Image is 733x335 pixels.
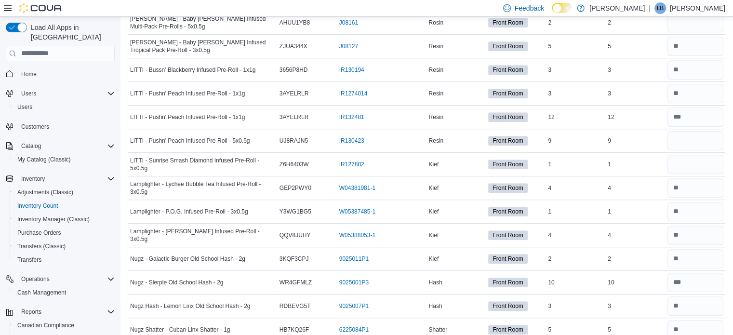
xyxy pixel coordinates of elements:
span: Front Room [493,136,523,145]
span: Front Room [493,255,523,263]
span: Front Room [488,325,527,335]
span: Front Room [488,160,527,169]
button: Customers [2,120,119,134]
span: Hash [428,302,442,310]
div: 9 [606,135,666,147]
span: Kief [428,231,439,239]
div: 9 [546,135,606,147]
span: Front Room [493,325,523,334]
div: 3 [546,88,606,99]
a: W05387485-1 [339,208,375,215]
span: Front Room [488,278,527,287]
a: IR1274014 [339,90,368,97]
span: Kief [428,161,439,168]
a: IR127802 [339,161,364,168]
a: IR130194 [339,66,364,74]
span: Front Room [493,302,523,310]
button: Cash Management [10,286,119,299]
button: Adjustments (Classic) [10,186,119,199]
span: Resin [428,113,443,121]
span: Users [21,90,36,97]
span: 3KQF3CPJ [280,255,309,263]
span: Rosin [428,19,443,27]
span: Inventory Manager (Classic) [13,214,115,225]
div: 12 [606,111,666,123]
a: 9025011P1 [339,255,369,263]
div: 2 [546,17,606,28]
span: Kief [428,184,439,192]
span: Transfers [17,256,41,264]
span: Reports [17,306,115,318]
span: LITTI - Pushn' Peach Infused Pre-Roll - 1x1g [130,90,245,97]
a: IR130423 [339,137,364,145]
button: Transfers [10,253,119,267]
button: Users [10,100,119,114]
p: [PERSON_NAME] [670,2,725,14]
span: Lamplighter - [PERSON_NAME] Infused Pre-Roll - 3x0.5g [130,228,276,243]
span: Front Room [488,136,527,146]
a: 6225084P1 [339,326,369,334]
span: ZJUA344X [280,42,307,50]
span: Catalog [21,142,41,150]
span: Inventory [21,175,45,183]
div: 10 [546,277,606,288]
button: Reports [17,306,45,318]
a: My Catalog (Classic) [13,154,75,165]
div: 5 [606,40,666,52]
button: Purchase Orders [10,226,119,240]
div: 1 [606,206,666,217]
span: Customers [21,123,49,131]
span: AHUU1YB8 [280,19,310,27]
span: Resin [428,66,443,74]
button: Inventory Count [10,199,119,213]
span: Kief [428,255,439,263]
span: Front Room [493,207,523,216]
span: Resin [428,90,443,97]
span: Inventory Manager (Classic) [17,215,90,223]
span: Customers [17,121,115,133]
div: 4 [546,229,606,241]
div: 3 [606,64,666,76]
span: Nugz Shatter - Cuban Linx Shatter - 1g [130,326,230,334]
span: Front Room [493,231,523,240]
button: Inventory [2,172,119,186]
div: 4 [546,182,606,194]
span: Front Room [488,18,527,27]
span: LITTI - Pushn' Peach Infused Pre-Roll - 5x0.5g [130,137,250,145]
span: Front Room [488,230,527,240]
span: My Catalog (Classic) [13,154,115,165]
span: Users [17,88,115,99]
span: Cash Management [17,289,66,296]
div: 12 [546,111,606,123]
div: 3 [546,64,606,76]
span: Feedback [515,3,544,13]
span: Home [17,68,115,80]
button: Catalog [17,140,45,152]
span: Shatter [428,326,447,334]
span: 3AYELRLR [280,113,308,121]
span: Operations [17,273,115,285]
p: | [649,2,651,14]
span: Inventory Count [13,200,115,212]
div: 4 [606,229,666,241]
span: Resin [428,137,443,145]
span: Front Room [488,183,527,193]
a: Customers [17,121,53,133]
span: LITTI - Bussn' Blackberry Infused Pre-Roll - 1x1g [130,66,255,74]
a: Inventory Count [13,200,62,212]
button: Inventory [17,173,49,185]
div: 3 [606,300,666,312]
span: Resin [428,42,443,50]
span: Front Room [488,65,527,75]
span: Front Room [493,18,523,27]
span: My Catalog (Classic) [17,156,71,163]
span: Lamplighter - P.O.G. Infused Pre-Roll - 3x0.5g [130,208,248,215]
span: Front Room [488,89,527,98]
span: [PERSON_NAME] - Baby [PERSON_NAME] Infused Multi-Pack Pre-Rolls - 5x0.5g [130,15,276,30]
input: Dark Mode [552,3,572,13]
div: Laura Burns [654,2,666,14]
span: RDBEVG5T [280,302,311,310]
span: Home [21,70,37,78]
button: Home [2,67,119,81]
